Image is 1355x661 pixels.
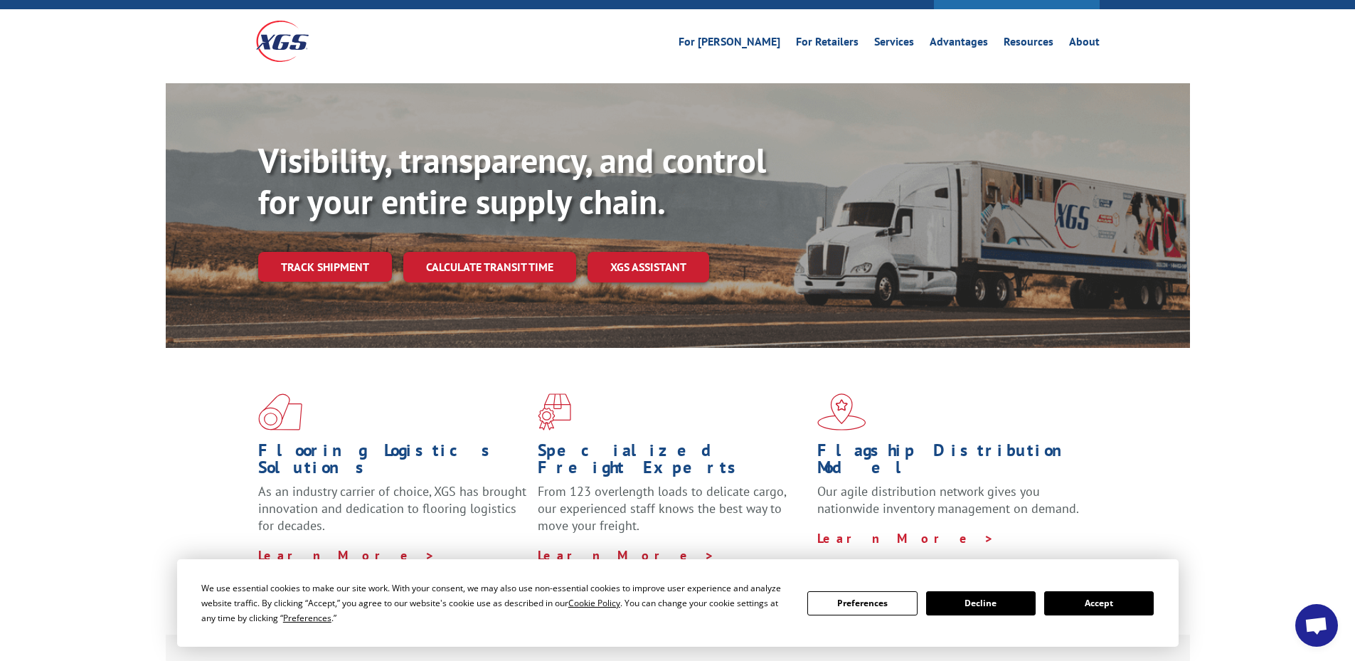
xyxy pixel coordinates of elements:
a: Learn More > [538,547,715,564]
button: Accept [1044,591,1154,615]
span: Our agile distribution network gives you nationwide inventory management on demand. [817,483,1079,517]
img: xgs-icon-flagship-distribution-model-red [817,393,866,430]
img: xgs-icon-total-supply-chain-intelligence-red [258,393,302,430]
h1: Specialized Freight Experts [538,442,807,483]
button: Preferences [807,591,917,615]
div: Cookie Consent Prompt [177,559,1179,647]
a: Resources [1004,36,1053,52]
a: Calculate transit time [403,252,576,282]
img: xgs-icon-focused-on-flooring-red [538,393,571,430]
a: For Retailers [796,36,859,52]
div: We use essential cookies to make our site work. With your consent, we may also use non-essential ... [201,581,790,625]
a: XGS ASSISTANT [588,252,709,282]
span: Preferences [283,612,331,624]
a: Learn More > [258,547,435,564]
a: Advantages [930,36,988,52]
b: Visibility, transparency, and control for your entire supply chain. [258,138,766,223]
span: As an industry carrier of choice, XGS has brought innovation and dedication to flooring logistics... [258,483,526,534]
div: Open chat [1295,604,1338,647]
a: For [PERSON_NAME] [679,36,780,52]
h1: Flagship Distribution Model [817,442,1086,483]
h1: Flooring Logistics Solutions [258,442,527,483]
button: Decline [926,591,1036,615]
a: About [1069,36,1100,52]
p: From 123 overlength loads to delicate cargo, our experienced staff knows the best way to move you... [538,483,807,546]
a: Services [874,36,914,52]
a: Learn More > [817,530,994,546]
span: Cookie Policy [568,597,620,609]
a: Track shipment [258,252,392,282]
